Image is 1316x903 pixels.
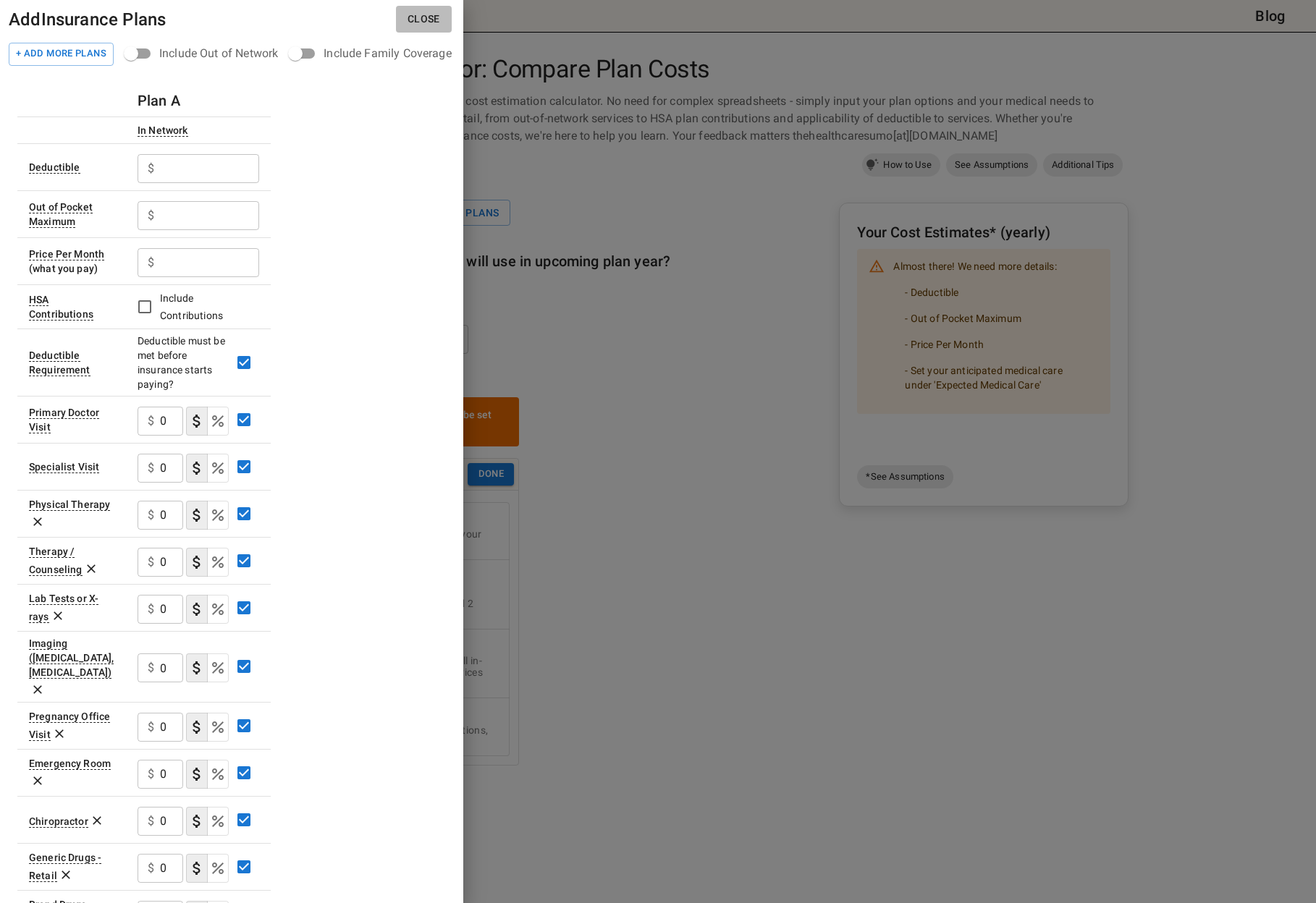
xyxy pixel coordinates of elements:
button: copayment [186,653,208,682]
p: $ [148,601,154,618]
button: coinsurance [207,760,229,789]
button: copayment [186,454,208,483]
p: $ [148,412,154,430]
svg: Select if this service charges coinsurance, a percentage of the medical expense that you pay to y... [209,601,227,618]
button: copayment [186,760,208,789]
button: coinsurance [207,595,229,624]
p: $ [148,160,154,177]
svg: Select if this service charges coinsurance, a percentage of the medical expense that you pay to y... [209,506,227,524]
button: coinsurance [207,454,229,483]
div: cost type [186,807,229,836]
svg: Select if this service charges a copay (or copayment), a set dollar amount (e.g. $30) you pay to ... [188,766,206,783]
div: A behavioral health therapy session. [29,546,83,576]
div: Sometimes called 'Specialist' or 'Specialist Office Visit'. This is a visit to a doctor with a sp... [29,461,99,473]
svg: Select if this service charges coinsurance, a percentage of the medical expense that you pay to y... [209,459,227,477]
button: coinsurance [207,854,229,883]
svg: Select if this service charges a copay (or copayment), a set dollar amount (e.g. $30) you pay to ... [188,718,206,736]
button: copayment [186,407,208,436]
div: cost type [186,595,229,624]
div: Prenatal care visits for routine pregnancy monitoring and checkups throughout pregnancy. [29,711,110,741]
p: $ [148,766,154,783]
div: position [290,40,463,67]
div: Costs for services from providers who've agreed on prices with your insurance plan. There are oft... [138,124,188,137]
svg: Select if this service charges coinsurance, a percentage of the medical expense that you pay to y... [209,718,227,736]
svg: Select if this service charges coinsurance, a percentage of the medical expense that you pay to y... [209,860,227,877]
svg: Select if this service charges a copay (or copayment), a set dollar amount (e.g. $30) you pay to ... [188,601,206,618]
svg: Select if this service charges coinsurance, a percentage of the medical expense that you pay to y... [209,766,227,783]
button: coinsurance [207,653,229,682]
svg: Select if this service charges a copay (or copayment), a set dollar amount (e.g. $30) you pay to ... [188,459,206,477]
button: Close [396,6,452,33]
button: coinsurance [207,548,229,577]
button: Add Plan to Comparison [9,43,114,66]
button: copayment [186,713,208,742]
div: This option will be 'Yes' for most plans. If your plan details say something to the effect of 'de... [29,349,90,376]
svg: Select if this service charges coinsurance, a percentage of the medical expense that you pay to y... [209,659,227,677]
p: $ [148,860,154,877]
svg: Select if this service charges coinsurance, a percentage of the medical expense that you pay to y... [209,554,227,571]
div: Lab Tests or X-rays [29,593,98,623]
p: $ [148,207,154,224]
p: $ [148,254,154,271]
div: cost type [186,760,229,789]
h6: Plan A [138,89,180,112]
div: Chiropractor [29,815,88,828]
svg: Select if this service charges a copay (or copayment), a set dollar amount (e.g. $30) you pay to ... [188,659,206,677]
div: Deductible must be met before insurance starts paying? [138,334,229,391]
div: cost type [186,713,229,742]
div: cost type [186,548,229,577]
div: cost type [186,653,229,682]
div: Visit to your primary doctor for general care (also known as a Primary Care Provider, Primary Car... [29,407,99,433]
p: $ [148,813,154,830]
p: $ [148,659,154,677]
div: cost type [186,501,229,530]
p: $ [148,459,154,477]
div: Imaging (MRI, PET, CT) [29,637,114,679]
svg: Select if this service charges a copay (or copayment), a set dollar amount (e.g. $30) you pay to ... [188,412,206,430]
button: copayment [186,854,208,883]
button: coinsurance [207,501,229,530]
div: Leave the checkbox empty if you don't what an HSA (Health Savings Account) is. If the insurance p... [29,294,93,321]
div: Include Family Coverage [324,45,451,62]
span: Include Contributions [160,292,223,321]
svg: Select if this service charges a copay (or copayment), a set dollar amount (e.g. $30) you pay to ... [188,860,206,877]
div: Include Out of Network [159,45,278,62]
svg: Select if this service charges a copay (or copayment), a set dollar amount (e.g. $30) you pay to ... [188,506,206,524]
div: cost type [186,407,229,436]
button: copayment [186,548,208,577]
div: 30 day supply of generic drugs picked up from store. Over 80% of drug purchases are for generic d... [29,852,101,882]
svg: Select if this service charges a copay (or copayment), a set dollar amount (e.g. $30) you pay to ... [188,813,206,830]
div: position [125,40,290,67]
div: Amount of money you must individually pay from your pocket before the health plan starts to pay. ... [29,161,80,174]
button: coinsurance [207,407,229,436]
div: Physical Therapy [29,499,110,511]
div: Emergency Room [29,758,111,770]
td: (what you pay) [17,237,126,284]
svg: Select if this service charges a copay (or copayment), a set dollar amount (e.g. $30) you pay to ... [188,554,206,571]
button: coinsurance [207,713,229,742]
div: Sometimes called 'plan cost'. The portion of the plan premium that comes out of your wallet each ... [29,248,104,260]
div: Sometimes called 'Out of Pocket Limit' or 'Annual Limit'. This is the maximum amount of money tha... [29,201,93,228]
button: copayment [186,501,208,530]
div: cost type [186,454,229,483]
button: copayment [186,595,208,624]
svg: Select if this service charges coinsurance, a percentage of the medical expense that you pay to y... [209,412,227,430]
button: copayment [186,807,208,836]
p: $ [148,718,154,736]
p: $ [148,506,154,524]
p: $ [148,554,154,571]
h6: Add Insurance Plans [9,6,166,33]
button: coinsurance [207,807,229,836]
div: cost type [186,854,229,883]
svg: Select if this service charges coinsurance, a percentage of the medical expense that you pay to y... [209,813,227,830]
